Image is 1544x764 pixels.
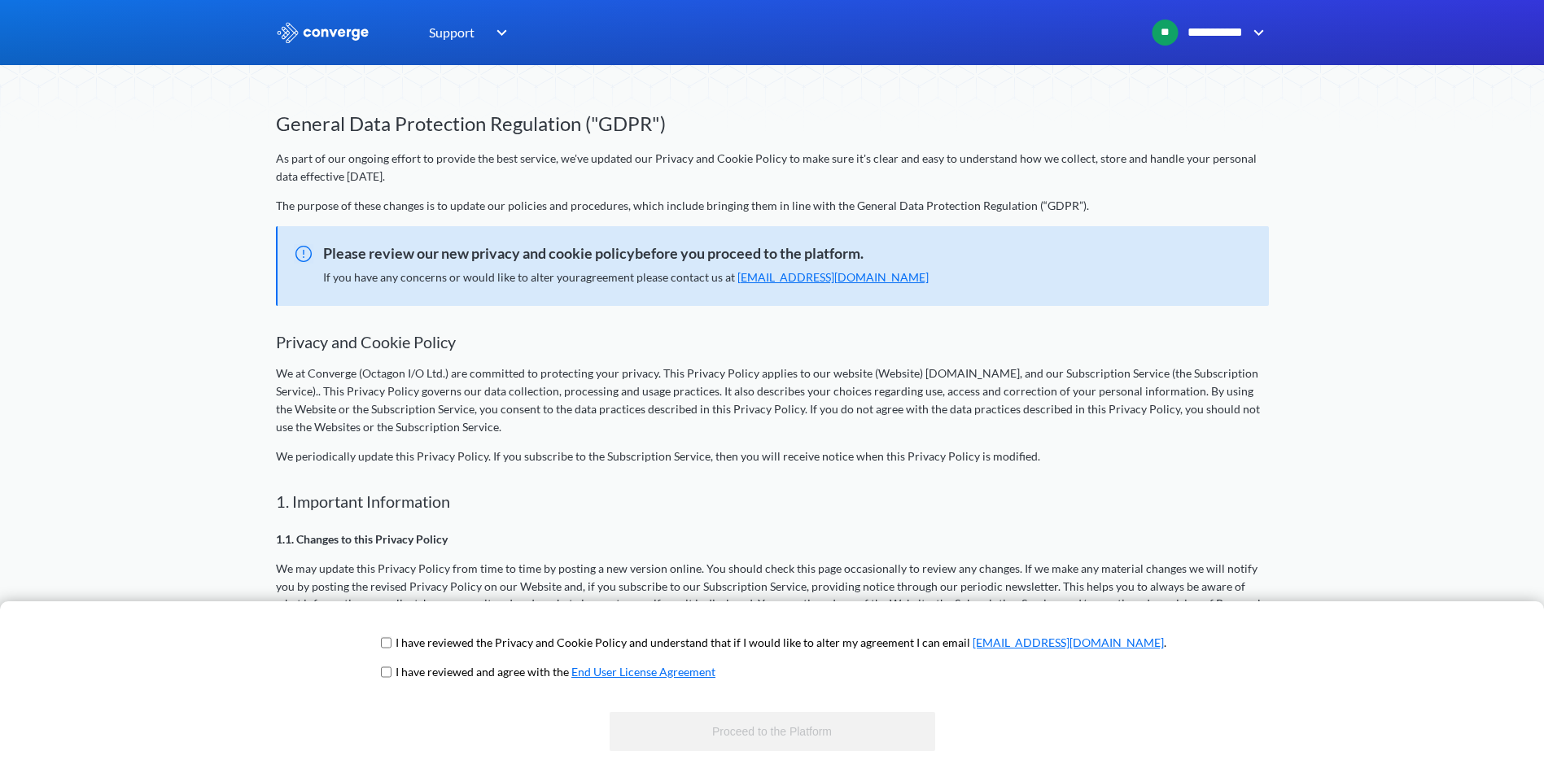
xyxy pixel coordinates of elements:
[276,530,1269,548] p: 1.1. Changes to this Privacy Policy
[276,491,1269,511] h2: 1. Important Information
[276,150,1269,186] p: As part of our ongoing effort to provide the best service, we've updated our Privacy and Cookie P...
[276,447,1269,465] p: We periodically update this Privacy Policy. If you subscribe to the Subscription Service, then yo...
[276,560,1269,631] p: We may update this Privacy Policy from time to time by posting a new version online. You should c...
[276,197,1269,215] p: The purpose of these changes is to update our policies and procedures, which include bringing the...
[396,634,1166,652] p: I have reviewed the Privacy and Cookie Policy and understand that if I would like to alter my agr...
[276,22,370,43] img: logo_ewhite.svg
[429,22,475,42] span: Support
[396,663,715,681] p: I have reviewed and agree with the
[323,270,929,284] span: If you have any concerns or would like to alter your agreement please contact us at
[278,242,1253,265] span: Please review our new privacy and cookie policybefore you proceed to the platform.
[571,665,715,679] a: End User License Agreement
[737,270,929,284] a: [EMAIL_ADDRESS][DOMAIN_NAME]
[610,712,935,751] button: Proceed to the Platform
[276,365,1269,436] p: We at Converge (Octagon I/O Ltd.) are committed to protecting your privacy. This Privacy Policy a...
[1243,23,1269,42] img: downArrow.svg
[973,635,1164,649] a: [EMAIL_ADDRESS][DOMAIN_NAME]
[486,23,512,42] img: downArrow.svg
[276,332,1269,351] h2: Privacy and Cookie Policy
